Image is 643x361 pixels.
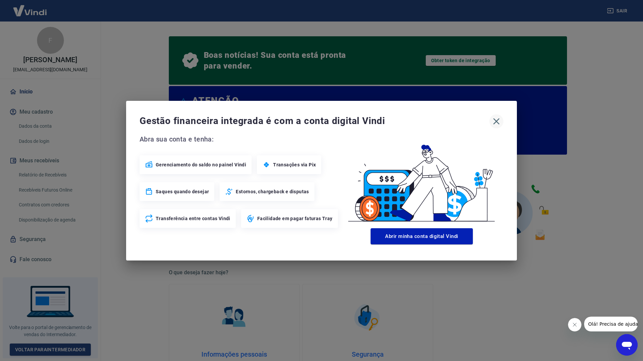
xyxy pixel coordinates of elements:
span: Gerenciamento do saldo no painel Vindi [156,161,246,168]
iframe: Button to launch messaging window [616,334,638,356]
button: Abrir minha conta digital Vindi [371,228,473,244]
iframe: Close message [568,318,581,331]
span: Facilidade em pagar faturas Tray [257,215,333,222]
iframe: Message from company [584,317,638,331]
span: Olá! Precisa de ajuda? [4,5,56,10]
span: Abra sua conta e tenha: [140,134,340,145]
span: Estornos, chargeback e disputas [236,188,309,195]
span: Transações via Pix [273,161,316,168]
span: Transferência entre contas Vindi [156,215,230,222]
span: Gestão financeira integrada é com a conta digital Vindi [140,114,489,128]
img: Good Billing [340,134,503,226]
span: Saques quando desejar [156,188,209,195]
